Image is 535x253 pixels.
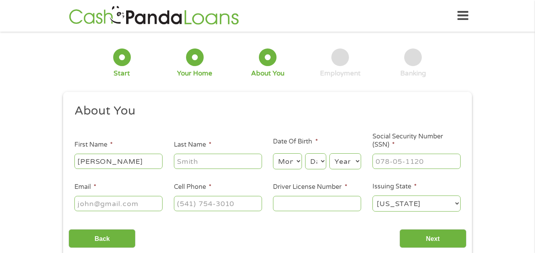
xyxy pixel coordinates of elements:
[273,138,318,146] label: Date Of Birth
[273,183,347,191] label: Driver License Number
[399,229,466,248] input: Next
[74,154,163,169] input: John
[74,183,96,191] label: Email
[67,5,241,27] img: GetLoanNow Logo
[174,154,262,169] input: Smith
[372,183,417,191] label: Issuing State
[74,103,455,119] h2: About You
[174,196,262,211] input: (541) 754-3010
[74,196,163,211] input: john@gmail.com
[177,69,212,78] div: Your Home
[372,154,461,169] input: 078-05-1120
[372,133,461,149] label: Social Security Number (SSN)
[174,183,211,191] label: Cell Phone
[400,69,426,78] div: Banking
[251,69,284,78] div: About You
[114,69,130,78] div: Start
[320,69,361,78] div: Employment
[69,229,136,248] input: Back
[174,141,211,149] label: Last Name
[74,141,113,149] label: First Name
